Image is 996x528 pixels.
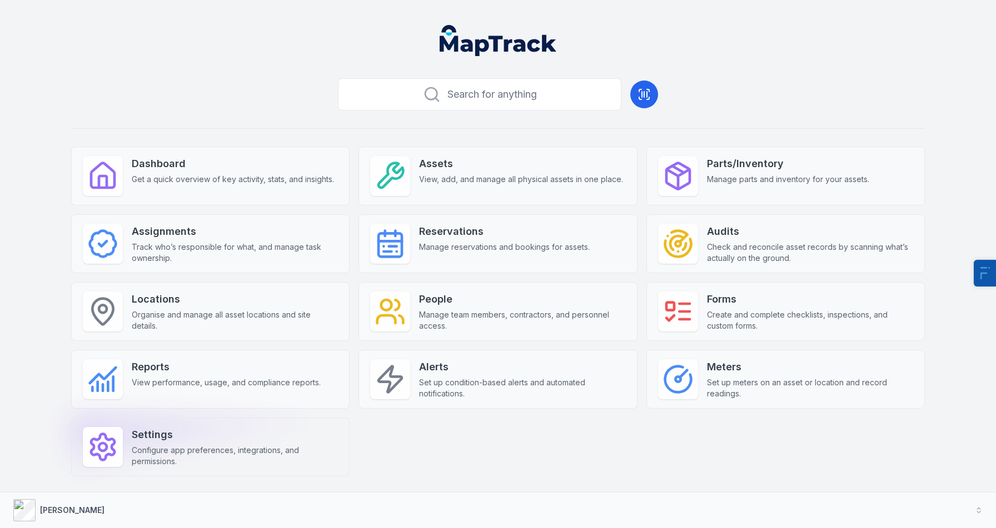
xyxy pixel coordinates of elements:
[707,242,913,264] span: Check and reconcile asset records by scanning what’s actually on the ground.
[646,350,925,409] a: MetersSet up meters on an asset or location and record readings.
[707,359,913,375] strong: Meters
[132,174,334,185] span: Get a quick overview of key activity, stats, and insights.
[419,377,625,399] span: Set up condition-based alerts and automated notifications.
[419,309,625,331] span: Manage team members, contractors, and personnel access.
[71,147,350,205] a: DashboardGet a quick overview of key activity, stats, and insights.
[132,427,338,442] strong: Settings
[132,242,338,264] span: Track who’s responsible for what, and manage task ownership.
[358,350,637,409] a: AlertsSet up condition-based alerts and automated notifications.
[707,291,913,307] strong: Forms
[71,418,350,476] a: SettingsConfigure app preferences, integrations, and permissions.
[419,359,625,375] strong: Alerts
[646,282,925,341] a: FormsCreate and complete checklists, inspections, and custom forms.
[707,174,869,185] span: Manage parts and inventory for your assets.
[71,350,350,409] a: ReportsView performance, usage, and compliance reports.
[132,377,321,388] span: View performance, usage, and compliance reports.
[132,309,338,331] span: Organise and manage all asset locations and site details.
[132,156,334,172] strong: Dashboard
[358,282,637,341] a: PeopleManage team members, contractors, and personnel access.
[707,156,869,172] strong: Parts/Inventory
[707,224,913,239] strong: Audits
[358,147,637,205] a: AssetsView, add, and manage all physical assets in one place.
[447,87,537,102] span: Search for anything
[419,156,623,172] strong: Assets
[40,505,104,515] strong: [PERSON_NAME]
[646,214,925,273] a: AuditsCheck and reconcile asset records by scanning what’s actually on the ground.
[358,214,637,273] a: ReservationsManage reservations and bookings for assets.
[419,174,623,185] span: View, add, and manage all physical assets in one place.
[132,291,338,307] strong: Locations
[338,78,621,110] button: Search for anything
[132,359,321,375] strong: Reports
[707,377,913,399] span: Set up meters on an asset or location and record readings.
[419,291,625,307] strong: People
[132,224,338,239] strong: Assignments
[422,25,574,56] nav: Global
[646,147,925,205] a: Parts/InventoryManage parts and inventory for your assets.
[419,242,590,253] span: Manage reservations and bookings for assets.
[132,445,338,467] span: Configure app preferences, integrations, and permissions.
[71,282,350,341] a: LocationsOrganise and manage all asset locations and site details.
[71,214,350,273] a: AssignmentsTrack who’s responsible for what, and manage task ownership.
[707,309,913,331] span: Create and complete checklists, inspections, and custom forms.
[419,224,590,239] strong: Reservations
